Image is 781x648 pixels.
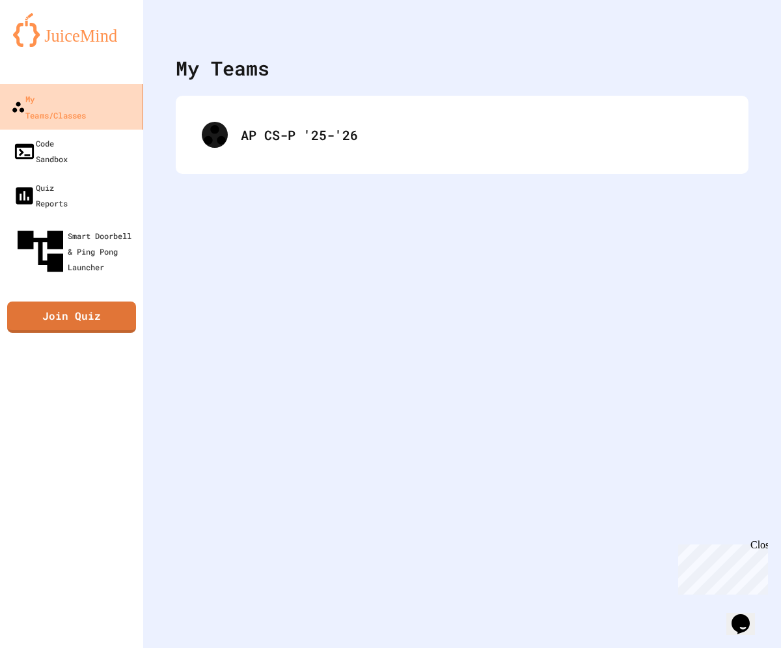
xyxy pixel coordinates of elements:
[726,596,768,635] iframe: chat widget
[5,5,90,83] div: Chat with us now!Close
[13,224,138,279] div: Smart Doorbell & Ping Pong Launcher
[241,125,722,145] div: AP CS-P '25-'26
[11,91,86,122] div: My Teams/Classes
[673,539,768,595] iframe: chat widget
[7,302,136,333] a: Join Quiz
[13,180,68,211] div: Quiz Reports
[176,53,269,83] div: My Teams
[13,13,130,47] img: logo-orange.svg
[13,135,68,167] div: Code Sandbox
[189,109,735,161] div: AP CS-P '25-'26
